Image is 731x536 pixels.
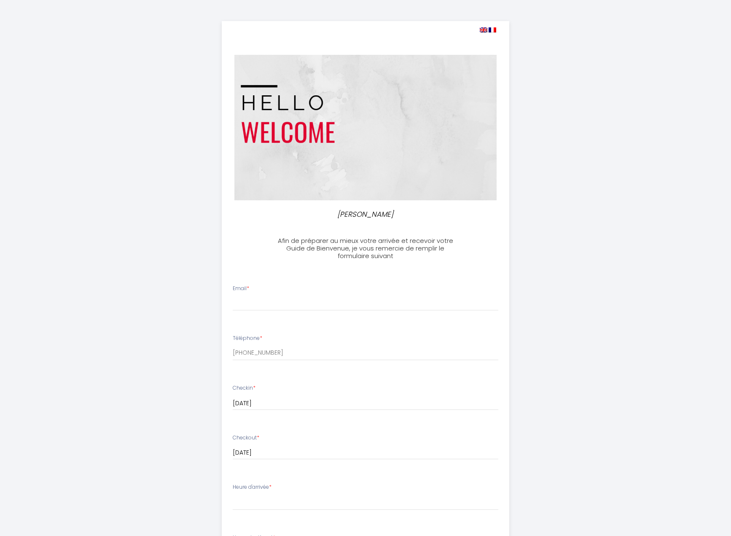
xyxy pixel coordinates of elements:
label: Checkout [233,434,259,442]
label: Téléphone [233,334,262,342]
label: Email [233,285,249,293]
img: fr.png [489,27,496,32]
img: en.png [480,27,487,32]
label: Checkin [233,384,255,392]
label: Heure d'arrivée [233,483,271,491]
h3: Afin de préparer au mieux votre arrivée et recevoir votre Guide de Bienvenue, je vous remercie de... [271,237,459,260]
p: [PERSON_NAME] [275,209,456,220]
